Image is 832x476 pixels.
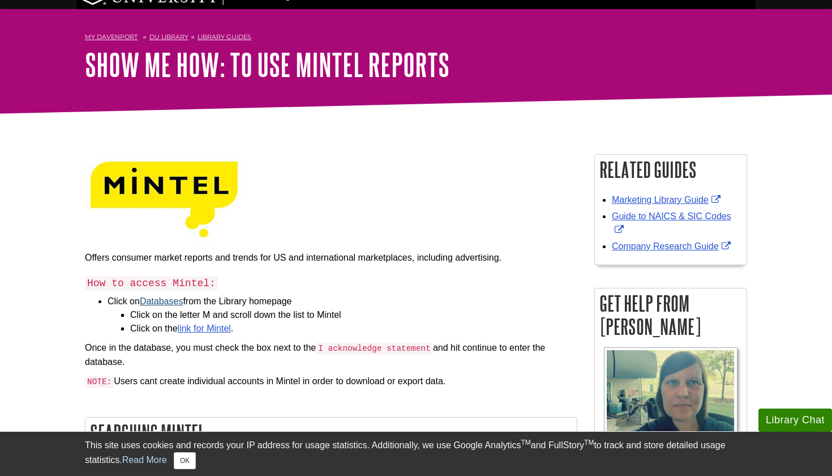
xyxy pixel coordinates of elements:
[85,32,138,42] a: My Davenport
[612,241,734,251] a: Link opens in new window
[178,324,231,333] a: link for Mintel
[85,29,747,48] nav: breadcrumb
[85,47,449,82] a: Show Me How: To Use Mintel Reports
[140,296,183,306] a: Databases
[85,439,747,469] div: This site uses cookies and records your IP address for usage statistics. Additionally, we use Goo...
[85,341,577,369] p: Once in the database, you must check the box next to the and hit continue to enter the database.
[612,195,723,205] a: Link opens in new window
[584,439,594,447] sup: TM
[149,33,188,41] a: DU Library
[612,211,731,235] a: Link opens in new window
[758,409,832,432] button: Library Chat
[108,295,577,335] li: Click on from the Library homepage
[595,155,747,185] h2: Related Guides
[85,418,577,448] h2: Searching Mintel
[198,33,251,41] a: Library Guides
[85,376,114,388] code: NOTE:
[316,343,433,354] code: I acknowledge statement
[521,439,530,447] sup: TM
[122,455,167,465] a: Read More
[595,288,747,342] h2: Get Help From [PERSON_NAME]
[85,154,243,245] img: mintel logo
[604,347,737,443] img: Profile Photo
[130,308,577,322] li: Click on the letter M and scroll down the list to Mintel
[130,322,577,335] li: Click on the .
[601,347,741,466] a: Profile Photo [PERSON_NAME]
[85,277,218,290] code: How to access Mintel:
[174,452,196,469] button: Close
[85,251,577,265] p: Offers consumer market reports and trends for US and international marketplaces, including advert...
[85,375,577,389] p: Users cant create individual accounts in Mintel in order to download or export data.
